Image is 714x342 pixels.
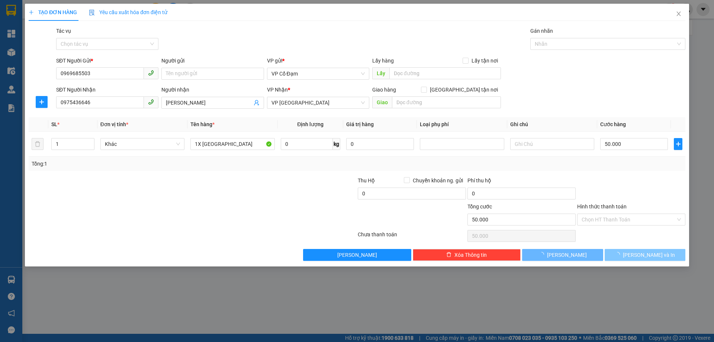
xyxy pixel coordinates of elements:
span: [PERSON_NAME] và In [623,251,675,259]
span: Giao [372,96,392,108]
button: Close [668,4,689,25]
span: Đơn vị tính [100,121,128,127]
div: Tổng: 1 [32,160,276,168]
span: delete [446,252,451,258]
span: plus [36,99,47,105]
span: kg [333,138,340,150]
button: delete [32,138,44,150]
th: Ghi chú [507,117,597,132]
span: phone [148,99,154,105]
span: loading [615,252,623,257]
span: Chuyển khoản ng. gửi [410,176,466,185]
button: [PERSON_NAME] và In [605,249,685,261]
span: [GEOGRAPHIC_DATA] tận nơi [427,86,501,94]
span: VP Mỹ Đình [271,97,365,108]
th: Loại phụ phí [417,117,507,132]
div: SĐT Người Nhận [56,86,158,94]
label: Hình thức thanh toán [577,204,627,210]
span: user-add [254,100,260,106]
span: Lấy tận nơi [469,57,501,65]
span: Định lượng [297,121,324,127]
span: phone [148,70,154,76]
div: Phí thu hộ [467,176,576,188]
span: plus [29,10,34,15]
button: plus [674,138,682,150]
input: Ghi Chú [510,138,594,150]
button: plus [36,96,48,108]
label: Gán nhãn [530,28,553,34]
span: Yêu cầu xuất hóa đơn điện tử [89,9,167,15]
span: close [676,11,682,17]
span: Cước hàng [600,121,626,127]
span: Tổng cước [467,204,492,210]
span: Xóa Thông tin [454,251,487,259]
span: Thu Hộ [358,178,375,183]
span: loading [539,252,547,257]
div: Người nhận [161,86,264,94]
span: TẠO ĐƠN HÀNG [29,9,77,15]
span: Lấy [372,67,389,79]
span: VP Nhận [267,87,288,93]
span: Tên hàng [190,121,215,127]
label: Tác vụ [56,28,71,34]
span: plus [674,141,682,147]
div: Chưa thanh toán [357,230,467,243]
button: [PERSON_NAME] [522,249,603,261]
span: Giao hàng [372,87,396,93]
span: Khác [105,138,180,150]
input: Dọc đường [389,67,501,79]
button: deleteXóa Thông tin [413,249,521,261]
div: VP gửi [267,57,369,65]
span: Lấy hàng [372,58,394,64]
input: 0 [346,138,414,150]
span: Giá trị hàng [346,121,374,127]
span: [PERSON_NAME] [547,251,587,259]
div: SĐT Người Gửi [56,57,158,65]
div: Người gửi [161,57,264,65]
span: [PERSON_NAME] [337,251,377,259]
input: Dọc đường [392,96,501,108]
input: VD: Bàn, Ghế [190,138,274,150]
button: [PERSON_NAME] [303,249,411,261]
span: VP Cổ Đạm [271,68,365,79]
span: SL [51,121,57,127]
img: icon [89,10,95,16]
